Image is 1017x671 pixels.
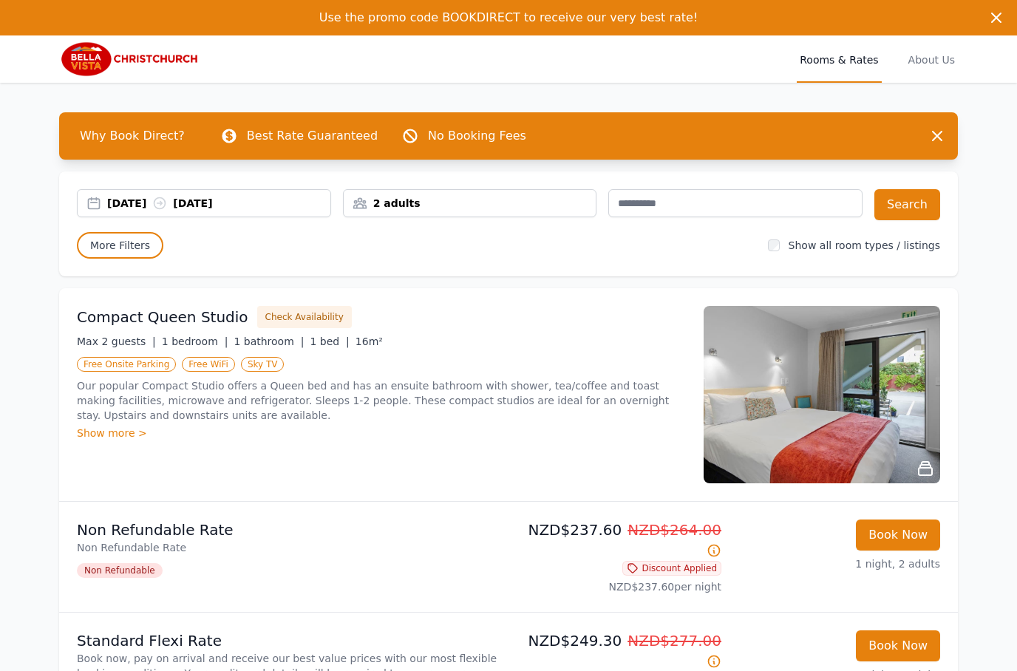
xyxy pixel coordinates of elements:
[874,189,940,220] button: Search
[77,378,686,423] p: Our popular Compact Studio offers a Queen bed and has an ensuite bathroom with shower, tea/coffee...
[319,10,698,24] span: Use the promo code BOOKDIRECT to receive our very best rate!
[241,357,285,372] span: Sky TV
[59,41,201,77] img: Bella Vista Christchurch
[77,335,156,347] span: Max 2 guests |
[344,196,596,211] div: 2 adults
[356,335,383,347] span: 16m²
[77,426,686,440] div: Show more >
[627,632,721,650] span: NZD$277.00
[622,561,721,576] span: Discount Applied
[107,196,330,211] div: [DATE] [DATE]
[234,335,304,347] span: 1 bathroom |
[514,520,721,561] p: NZD$237.60
[77,357,176,372] span: Free Onsite Parking
[905,35,958,83] a: About Us
[627,521,721,539] span: NZD$264.00
[856,630,940,661] button: Book Now
[162,335,228,347] span: 1 bedroom |
[310,335,349,347] span: 1 bed |
[77,540,503,555] p: Non Refundable Rate
[789,239,940,251] label: Show all room types / listings
[797,35,881,83] a: Rooms & Rates
[182,357,235,372] span: Free WiFi
[257,306,352,328] button: Check Availability
[77,563,163,578] span: Non Refundable
[77,307,248,327] h3: Compact Queen Studio
[77,232,163,259] span: More Filters
[77,520,503,540] p: Non Refundable Rate
[68,121,197,151] span: Why Book Direct?
[856,520,940,551] button: Book Now
[428,127,526,145] p: No Booking Fees
[514,579,721,594] p: NZD$237.60 per night
[733,556,940,571] p: 1 night, 2 adults
[77,630,503,651] p: Standard Flexi Rate
[247,127,378,145] p: Best Rate Guaranteed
